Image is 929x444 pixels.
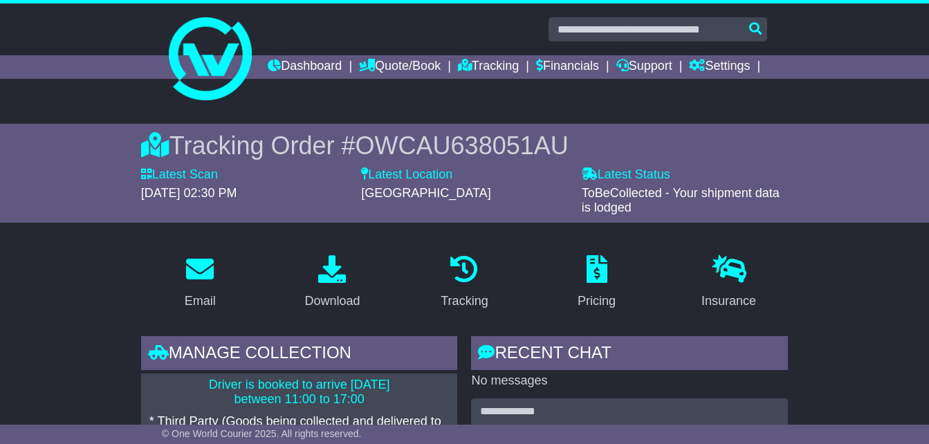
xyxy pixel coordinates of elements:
div: Insurance [701,292,756,311]
a: Pricing [569,250,625,315]
div: Manage collection [141,336,458,373]
label: Latest Status [582,167,670,183]
a: Insurance [692,250,765,315]
div: Download [304,292,360,311]
div: Tracking Order # [141,131,788,160]
a: Tracking [432,250,497,315]
a: Download [295,250,369,315]
a: Email [176,250,225,315]
label: Latest Location [361,167,452,183]
span: OWCAU638051AU [356,131,569,160]
a: Quote/Book [359,55,441,79]
a: Tracking [458,55,519,79]
p: Driver is booked to arrive [DATE] between 11:00 to 17:00 [149,378,450,407]
div: Email [185,292,216,311]
p: No messages [471,373,788,389]
label: Latest Scan [141,167,218,183]
a: Dashboard [268,55,342,79]
span: [GEOGRAPHIC_DATA] [361,186,490,200]
span: © One World Courier 2025. All rights reserved. [162,428,362,439]
a: Financials [536,55,599,79]
a: Settings [689,55,750,79]
span: [DATE] 02:30 PM [141,186,237,200]
div: Tracking [441,292,488,311]
span: ToBeCollected - Your shipment data is lodged [582,186,780,215]
div: RECENT CHAT [471,336,788,373]
a: Support [616,55,672,79]
div: Pricing [578,292,616,311]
